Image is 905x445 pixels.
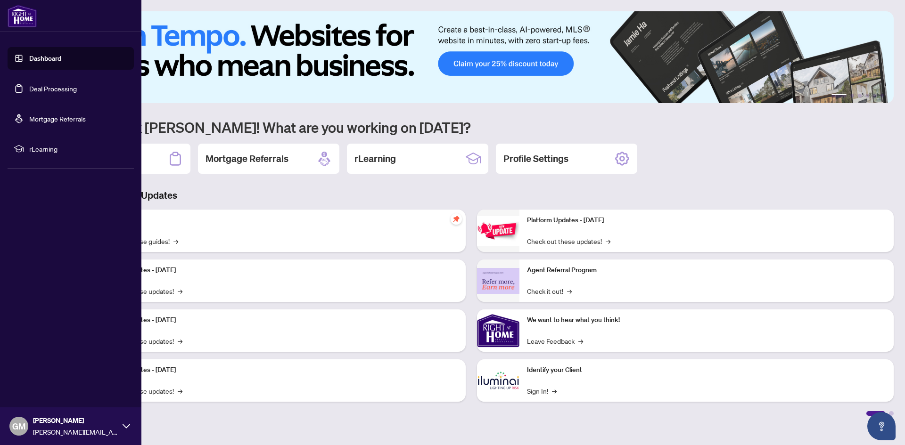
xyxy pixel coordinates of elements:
[99,315,458,325] p: Platform Updates - [DATE]
[29,144,127,154] span: rLearning
[49,11,894,103] img: Slide 0
[503,152,568,165] h2: Profile Settings
[29,54,61,63] a: Dashboard
[873,94,877,97] button: 5
[178,386,182,396] span: →
[831,94,847,97] button: 1
[354,152,396,165] h2: rLearning
[527,215,886,226] p: Platform Updates - [DATE]
[33,415,118,426] span: [PERSON_NAME]
[850,94,854,97] button: 2
[178,286,182,296] span: →
[867,412,896,440] button: Open asap
[49,189,894,202] h3: Brokerage & Industry Updates
[99,365,458,375] p: Platform Updates - [DATE]
[858,94,862,97] button: 3
[552,386,557,396] span: →
[527,315,886,325] p: We want to hear what you think!
[527,336,583,346] a: Leave Feedback→
[29,114,86,123] a: Mortgage Referrals
[206,152,288,165] h2: Mortgage Referrals
[29,84,77,93] a: Deal Processing
[880,94,884,97] button: 6
[527,265,886,275] p: Agent Referral Program
[527,386,557,396] a: Sign In!→
[527,365,886,375] p: Identify your Client
[99,265,458,275] p: Platform Updates - [DATE]
[99,215,458,226] p: Self-Help
[173,236,178,246] span: →
[33,427,118,437] span: [PERSON_NAME][EMAIL_ADDRESS][PERSON_NAME][DOMAIN_NAME]
[12,420,25,433] span: GM
[567,286,572,296] span: →
[477,216,519,246] img: Platform Updates - June 23, 2025
[606,236,610,246] span: →
[477,309,519,352] img: We want to hear what you think!
[49,118,894,136] h1: Welcome back [PERSON_NAME]! What are you working on [DATE]?
[865,94,869,97] button: 4
[477,268,519,294] img: Agent Referral Program
[8,5,37,27] img: logo
[451,213,462,225] span: pushpin
[527,286,572,296] a: Check it out!→
[178,336,182,346] span: →
[578,336,583,346] span: →
[527,236,610,246] a: Check out these updates!→
[477,359,519,402] img: Identify your Client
